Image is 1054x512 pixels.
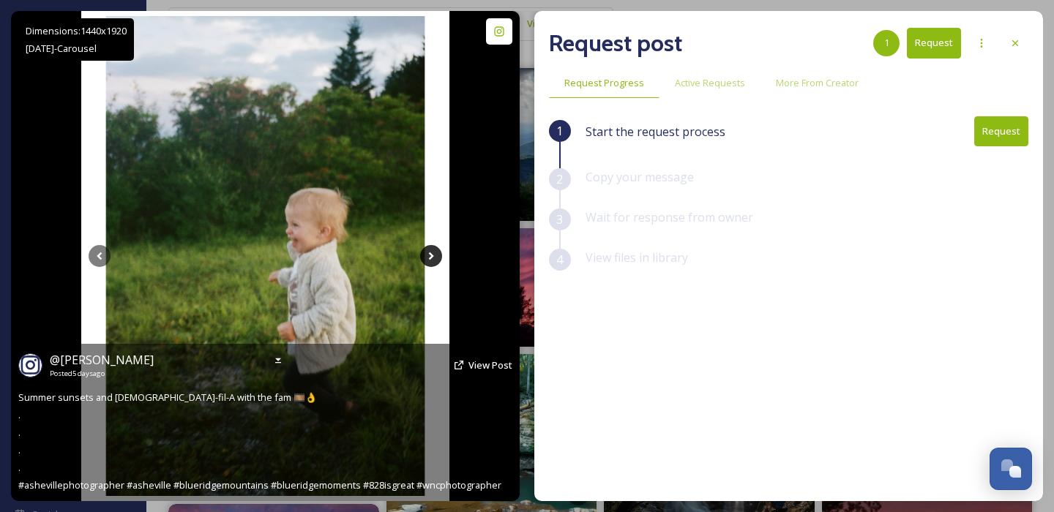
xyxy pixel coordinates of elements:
[556,251,563,268] span: 4
[675,76,745,90] span: Active Requests
[586,209,753,225] span: Wait for response from owner
[50,369,154,379] span: Posted 5 days ago
[549,26,682,61] h2: Request post
[974,116,1028,146] button: Request
[990,448,1032,490] button: Open Chat
[586,249,688,266] span: View files in library
[26,24,127,37] span: Dimensions: 1440 x 1920
[468,358,512,372] a: View Post
[586,169,694,185] span: Copy your message
[26,42,97,55] span: [DATE] - Carousel
[556,170,563,188] span: 2
[586,123,725,140] span: Start the request process
[776,76,859,90] span: More From Creator
[50,351,154,369] a: @[PERSON_NAME]
[556,122,563,140] span: 1
[907,28,961,58] button: Request
[564,76,644,90] span: Request Progress
[81,11,449,501] img: Summer sunsets and Chick-fil-A with the fam 🎞️👌 . . . . #ashevillephotographer #asheville #blueri...
[884,36,889,50] span: 1
[50,352,154,368] span: @ [PERSON_NAME]
[18,391,501,492] span: Summer sunsets and [DEMOGRAPHIC_DATA]-fil-A with the fam 🎞️👌 . . . . #ashevillephotographer #ashe...
[556,211,563,228] span: 3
